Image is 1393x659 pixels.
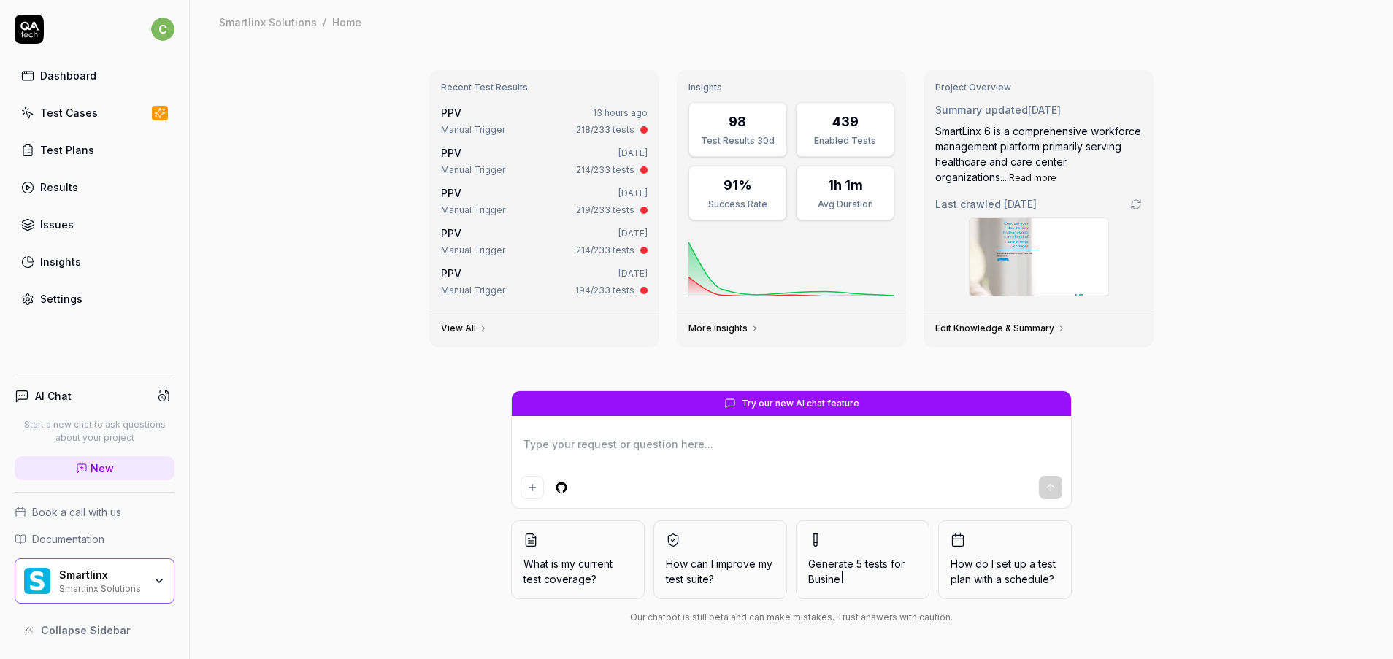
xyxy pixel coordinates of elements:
a: Test Plans [15,136,174,164]
button: How do I set up a test plan with a schedule? [938,520,1072,599]
button: Read more [1009,172,1056,185]
div: 219/233 tests [576,204,634,217]
a: New [15,456,174,480]
a: Dashboard [15,61,174,90]
div: Test Cases [40,105,98,120]
div: Dashboard [40,68,96,83]
div: 91% [724,175,752,195]
span: Documentation [32,531,104,547]
div: Settings [40,291,82,307]
a: View All [441,323,488,334]
div: 214/233 tests [576,244,634,257]
img: Smartlinx Logo [24,568,50,594]
a: PPV [441,227,461,239]
a: PPV [441,147,461,159]
a: Results [15,173,174,201]
button: What is my current test coverage? [511,520,645,599]
span: New [91,460,114,476]
div: Test Plans [40,142,94,158]
h3: Insights [688,82,895,93]
a: PPV[DATE]Manual Trigger194/233 tests [438,263,651,300]
a: Settings [15,285,174,313]
h4: AI Chat [35,388,72,404]
time: [DATE] [618,228,648,239]
button: Smartlinx LogoSmartlinxSmartlinx Solutions [15,558,174,604]
div: 194/233 tests [575,284,634,297]
div: Avg Duration [805,198,885,211]
span: How do I set up a test plan with a schedule? [951,556,1059,587]
div: Insights [40,254,81,269]
div: Manual Trigger [441,163,505,177]
div: Manual Trigger [441,244,505,257]
a: Book a call with us [15,504,174,520]
a: PPV[DATE]Manual Trigger219/233 tests [438,182,651,220]
time: [DATE] [618,268,648,279]
a: Go to crawling settings [1130,199,1142,210]
div: Manual Trigger [441,123,505,136]
div: Enabled Tests [805,134,885,147]
div: Test Results 30d [698,134,778,147]
button: c [151,15,174,44]
div: / [323,15,326,29]
span: Summary updated [935,104,1028,116]
button: Add attachment [521,476,544,499]
span: c [151,18,174,41]
time: [DATE] [1004,198,1037,210]
time: [DATE] [1028,104,1061,116]
div: 439 [832,112,859,131]
a: PPV13 hours agoManual Trigger218/233 tests [438,102,651,139]
a: PPV[DATE]Manual Trigger214/233 tests [438,223,651,260]
div: 218/233 tests [576,123,634,136]
a: Documentation [15,531,174,547]
a: More Insights [688,323,759,334]
span: How can I improve my test suite? [666,556,775,587]
span: Collapse Sidebar [41,623,131,638]
div: Smartlinx Solutions [59,582,144,593]
a: Issues [15,210,174,239]
button: Generate 5 tests forBusine [796,520,929,599]
div: Smartlinx Solutions [219,15,317,29]
div: Smartlinx [59,569,144,582]
a: PPV [441,267,461,280]
a: PPV [441,187,461,199]
img: Screenshot [970,218,1108,296]
span: Try our new AI chat feature [742,397,859,410]
div: 1h 1m [828,175,863,195]
time: [DATE] [618,188,648,199]
div: Success Rate [698,198,778,211]
a: Insights [15,247,174,276]
span: Book a call with us [32,504,121,520]
time: 13 hours ago [593,107,648,118]
div: Our chatbot is still beta and can make mistakes. Trust answers with caution. [511,611,1072,624]
div: 98 [729,112,746,131]
span: Busine [808,573,840,585]
span: Generate 5 tests for [808,556,917,587]
a: PPV[DATE]Manual Trigger214/233 tests [438,142,651,180]
div: Manual Trigger [441,284,505,297]
time: [DATE] [618,147,648,158]
span: SmartLinx 6 is a comprehensive workforce management platform primarily serving healthcare and car... [935,125,1141,183]
div: Home [332,15,361,29]
button: How can I improve my test suite? [653,520,787,599]
h3: Project Overview [935,82,1142,93]
button: Collapse Sidebar [15,615,174,644]
span: What is my current test coverage? [523,556,632,587]
a: Test Cases [15,99,174,127]
span: Last crawled [935,196,1037,212]
div: 214/233 tests [576,163,634,177]
h3: Recent Test Results [441,82,648,93]
div: Manual Trigger [441,204,505,217]
p: Start a new chat to ask questions about your project [15,418,174,444]
a: PPV [441,107,461,119]
div: Issues [40,217,74,232]
a: Edit Knowledge & Summary [935,323,1066,334]
div: Results [40,180,78,195]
